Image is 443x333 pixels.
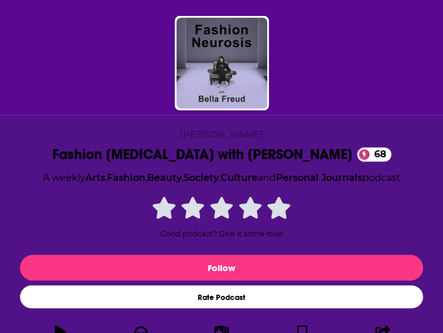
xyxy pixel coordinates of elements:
div: A weekly podcast [43,170,401,186]
span: Good podcast? Give it some love! [160,229,284,238]
span: , [105,172,107,183]
div: Good podcast? Give it some love! [134,194,310,238]
a: Arts [85,172,105,183]
span: 68 [362,147,391,161]
a: Beauty [147,172,182,183]
img: Fashion Neurosis with Bella Freud [176,18,267,108]
button: Follow [20,255,423,281]
div: Rate Podcast [20,285,423,308]
a: Society [184,172,219,183]
a: 68 [357,147,391,161]
span: [PERSON_NAME] [179,129,264,140]
a: Culture [221,172,258,183]
a: Fashion [107,172,145,183]
a: Personal Journals [276,172,362,183]
span: , [182,172,184,183]
span: and [258,172,276,183]
span: , [145,172,147,183]
span: , [219,172,221,183]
